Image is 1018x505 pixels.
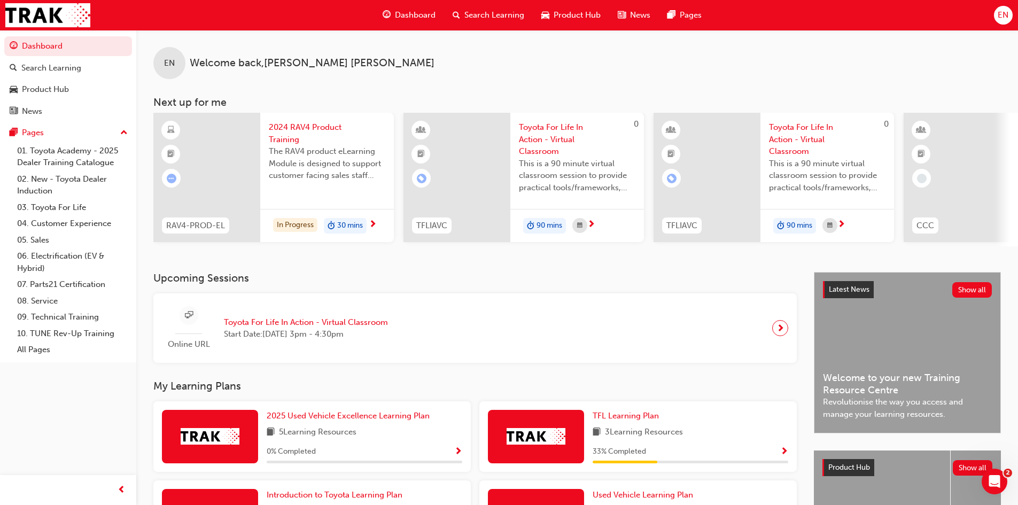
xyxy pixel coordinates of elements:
[417,123,425,137] span: learningResourceType_INSTRUCTOR_LED-icon
[654,113,894,242] a: 0TFLIAVCToyota For Life In Action - Virtual ClassroomThis is a 90 minute virtual classroom sessio...
[120,126,128,140] span: up-icon
[279,426,356,439] span: 5 Learning Resources
[454,447,462,457] span: Show Progress
[337,220,363,232] span: 30 mins
[403,113,644,242] a: 0TFLIAVCToyota For Life In Action - Virtual ClassroomThis is a 90 minute virtual classroom sessio...
[769,121,885,158] span: Toyota For Life In Action - Virtual Classroom
[267,446,316,458] span: 0 % Completed
[13,309,132,325] a: 09. Technical Training
[13,325,132,342] a: 10. TUNE Rev-Up Training
[814,272,1001,433] a: Latest NewsShow allWelcome to your new Training Resource CentreRevolutionise the way you access a...
[667,123,675,137] span: learningResourceType_INSTRUCTOR_LED-icon
[164,57,175,69] span: EN
[593,411,659,421] span: TFL Learning Plan
[829,285,869,294] span: Latest News
[454,445,462,459] button: Show Progress
[777,219,784,233] span: duration-icon
[22,105,42,118] div: News
[634,119,639,129] span: 0
[884,119,889,129] span: 0
[22,83,69,96] div: Product Hub
[666,220,697,232] span: TFLIAVC
[13,215,132,232] a: 04. Customer Experience
[593,426,601,439] span: book-icon
[1004,469,1012,477] span: 2
[13,276,132,293] a: 07. Parts21 Certification
[769,158,885,194] span: This is a 90 minute virtual classroom session to provide practical tools/frameworks, behaviours a...
[537,220,562,232] span: 90 mins
[162,302,788,355] a: Online URLToyota For Life In Action - Virtual ClassroomStart Date:[DATE] 3pm - 4:30pm
[22,127,44,139] div: Pages
[383,9,391,22] span: guage-icon
[162,338,215,351] span: Online URL
[181,428,239,445] img: Trak
[994,6,1013,25] button: EN
[273,218,317,232] div: In Progress
[10,42,18,51] span: guage-icon
[787,220,812,232] span: 90 mins
[593,446,646,458] span: 33 % Completed
[444,4,533,26] a: search-iconSearch Learning
[918,147,925,161] span: booktick-icon
[13,293,132,309] a: 08. Service
[118,484,126,497] span: prev-icon
[519,158,635,194] span: This is a 90 minute virtual classroom session to provide practical tools/frameworks, behaviours a...
[267,489,407,501] a: Introduction to Toyota Learning Plan
[267,490,402,500] span: Introduction to Toyota Learning Plan
[269,121,385,145] span: 2024 RAV4 Product Training
[13,171,132,199] a: 02. New - Toyota Dealer Induction
[10,128,18,138] span: pages-icon
[369,220,377,230] span: next-icon
[267,411,430,421] span: 2025 Used Vehicle Excellence Learning Plan
[5,3,90,27] img: Trak
[776,321,784,336] span: next-icon
[554,9,601,21] span: Product Hub
[416,220,447,232] span: TFLIAVC
[527,219,534,233] span: duration-icon
[13,199,132,216] a: 03. Toyota For Life
[153,113,394,242] a: RAV4-PROD-EL2024 RAV4 Product TrainingThe RAV4 product eLearning Module is designed to support cu...
[167,147,175,161] span: booktick-icon
[4,34,132,123] button: DashboardSearch LearningProduct HubNews
[823,396,992,420] span: Revolutionise the way you access and manage your learning resources.
[13,232,132,248] a: 05. Sales
[4,36,132,56] a: Dashboard
[630,9,650,21] span: News
[680,9,702,21] span: Pages
[167,123,175,137] span: learningResourceType_ELEARNING-icon
[374,4,444,26] a: guage-iconDashboard
[998,9,1008,21] span: EN
[417,174,426,183] span: learningRecordVerb_ENROLL-icon
[828,463,870,472] span: Product Hub
[667,174,677,183] span: learningRecordVerb_ENROLL-icon
[13,341,132,358] a: All Pages
[780,447,788,457] span: Show Progress
[153,380,797,392] h3: My Learning Plans
[618,9,626,22] span: news-icon
[823,281,992,298] a: Latest NewsShow all
[224,316,388,329] span: Toyota For Life In Action - Virtual Classroom
[593,489,697,501] a: Used Vehicle Learning Plan
[4,102,132,121] a: News
[224,328,388,340] span: Start Date: [DATE] 3pm - 4:30pm
[952,282,992,298] button: Show all
[21,62,81,74] div: Search Learning
[667,9,675,22] span: pages-icon
[167,174,176,183] span: learningRecordVerb_ATTEMPT-icon
[827,219,833,232] span: calendar-icon
[4,58,132,78] a: Search Learning
[4,123,132,143] button: Pages
[136,96,1018,108] h3: Next up for me
[953,460,993,476] button: Show all
[328,219,335,233] span: duration-icon
[10,85,18,95] span: car-icon
[593,490,693,500] span: Used Vehicle Learning Plan
[185,309,193,322] span: sessionType_ONLINE_URL-icon
[10,107,18,116] span: news-icon
[10,64,17,73] span: search-icon
[153,272,797,284] h3: Upcoming Sessions
[780,445,788,459] button: Show Progress
[269,145,385,182] span: The RAV4 product eLearning Module is designed to support customer facing sales staff with introdu...
[577,219,582,232] span: calendar-icon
